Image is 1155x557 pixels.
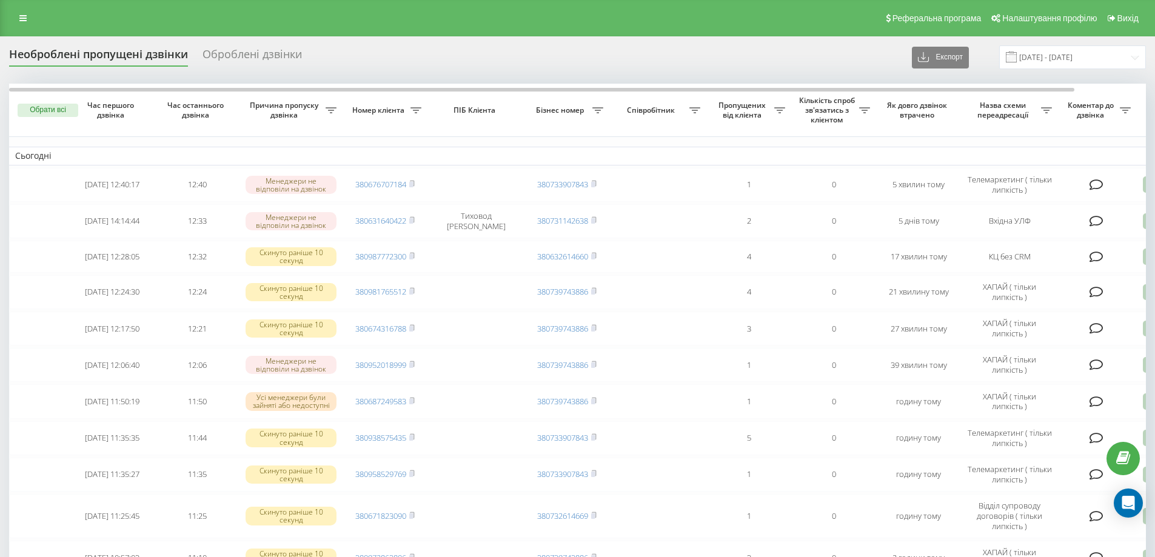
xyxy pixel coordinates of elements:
td: 0 [791,384,876,418]
td: 0 [791,312,876,345]
button: Експорт [912,47,969,68]
div: Менеджери не відповіли на дзвінок [246,356,336,374]
div: Необроблені пропущені дзвінки [9,48,188,67]
span: Налаштування профілю [1002,13,1097,23]
span: Пропущених від клієнта [712,101,774,119]
td: Телемаркетинг ( тільки липкість ) [961,421,1058,455]
td: 12:24 [155,275,239,309]
td: КЦ без CRM [961,241,1058,273]
div: Менеджери не відповіли на дзвінок [246,212,336,230]
td: 0 [791,348,876,382]
td: ХАПАЙ ( тільки липкість ) [961,312,1058,345]
span: Вихід [1117,13,1139,23]
td: годину тому [876,421,961,455]
span: Час останнього дзвінка [164,101,230,119]
a: 380733907843 [537,179,588,190]
td: 5 хвилин тому [876,168,961,202]
a: 380739743886 [537,396,588,407]
td: годину тому [876,384,961,418]
td: 0 [791,494,876,538]
div: Усі менеджери були зайняті або недоступні [246,392,336,410]
td: 1 [706,384,791,418]
td: [DATE] 12:28:05 [70,241,155,273]
td: 12:06 [155,348,239,382]
td: Тиховод [PERSON_NAME] [427,204,524,238]
td: [DATE] 12:06:40 [70,348,155,382]
a: 380958529769 [355,469,406,479]
a: 380671823090 [355,510,406,521]
a: 380676707184 [355,179,406,190]
td: 1 [706,494,791,538]
span: Співробітник [615,105,689,115]
td: [DATE] 14:14:44 [70,204,155,238]
td: 1 [706,458,791,492]
td: Вхідна УЛФ [961,204,1058,238]
a: 380631640422 [355,215,406,226]
span: Час першого дзвінка [79,101,145,119]
td: 5 днів тому [876,204,961,238]
a: 380674316788 [355,323,406,334]
a: 380632614660 [537,251,588,262]
td: 27 хвилин тому [876,312,961,345]
div: Скинуто раніше 10 секунд [246,247,336,265]
a: 380739743886 [537,359,588,370]
td: 1 [706,168,791,202]
td: 3 [706,312,791,345]
td: 0 [791,421,876,455]
td: 0 [791,275,876,309]
span: Як довго дзвінок втрачено [886,101,951,119]
span: Назва схеми переадресації [967,101,1041,119]
td: 0 [791,168,876,202]
td: Телемаркетинг ( тільки липкість ) [961,168,1058,202]
td: 12:40 [155,168,239,202]
td: 4 [706,241,791,273]
td: 17 хвилин тому [876,241,961,273]
span: ПІБ Клієнта [438,105,514,115]
td: [DATE] 11:50:19 [70,384,155,418]
td: 1 [706,348,791,382]
button: Обрати всі [18,104,78,117]
a: 380938575435 [355,432,406,443]
span: Кількість спроб зв'язатись з клієнтом [797,96,859,124]
a: 380687249583 [355,396,406,407]
a: 380732614669 [537,510,588,521]
td: [DATE] 12:40:17 [70,168,155,202]
a: 380952018999 [355,359,406,370]
td: 21 хвилину тому [876,275,961,309]
span: Бізнес номер [531,105,592,115]
div: Open Intercom Messenger [1114,489,1143,518]
a: 380987772300 [355,251,406,262]
a: 380739743886 [537,323,588,334]
div: Оброблені дзвінки [203,48,302,67]
a: 380733907843 [537,469,588,479]
td: [DATE] 11:35:35 [70,421,155,455]
span: Реферальна програма [892,13,982,23]
td: 0 [791,241,876,273]
a: 380731142638 [537,215,588,226]
div: Менеджери не відповіли на дзвінок [246,176,336,194]
td: [DATE] 12:17:50 [70,312,155,345]
div: Скинуто раніше 10 секунд [246,429,336,447]
span: Номер клієнта [349,105,410,115]
td: Телемаркетинг ( тільки липкість ) [961,458,1058,492]
td: 12:33 [155,204,239,238]
td: 39 хвилин тому [876,348,961,382]
td: Відділ супроводу договорів ( тільки липкість ) [961,494,1058,538]
a: 380981765512 [355,286,406,297]
td: [DATE] 11:25:45 [70,494,155,538]
td: ХАПАЙ ( тільки липкість ) [961,384,1058,418]
span: Причина пропуску дзвінка [246,101,326,119]
td: годину тому [876,458,961,492]
td: 12:32 [155,241,239,273]
td: 11:44 [155,421,239,455]
td: [DATE] 11:35:27 [70,458,155,492]
td: 4 [706,275,791,309]
td: ХАПАЙ ( тільки липкість ) [961,275,1058,309]
td: 11:35 [155,458,239,492]
td: 2 [706,204,791,238]
div: Скинуто раніше 10 секунд [246,507,336,525]
div: Скинуто раніше 10 секунд [246,465,336,484]
td: 0 [791,458,876,492]
td: 0 [791,204,876,238]
div: Скинуто раніше 10 секунд [246,283,336,301]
